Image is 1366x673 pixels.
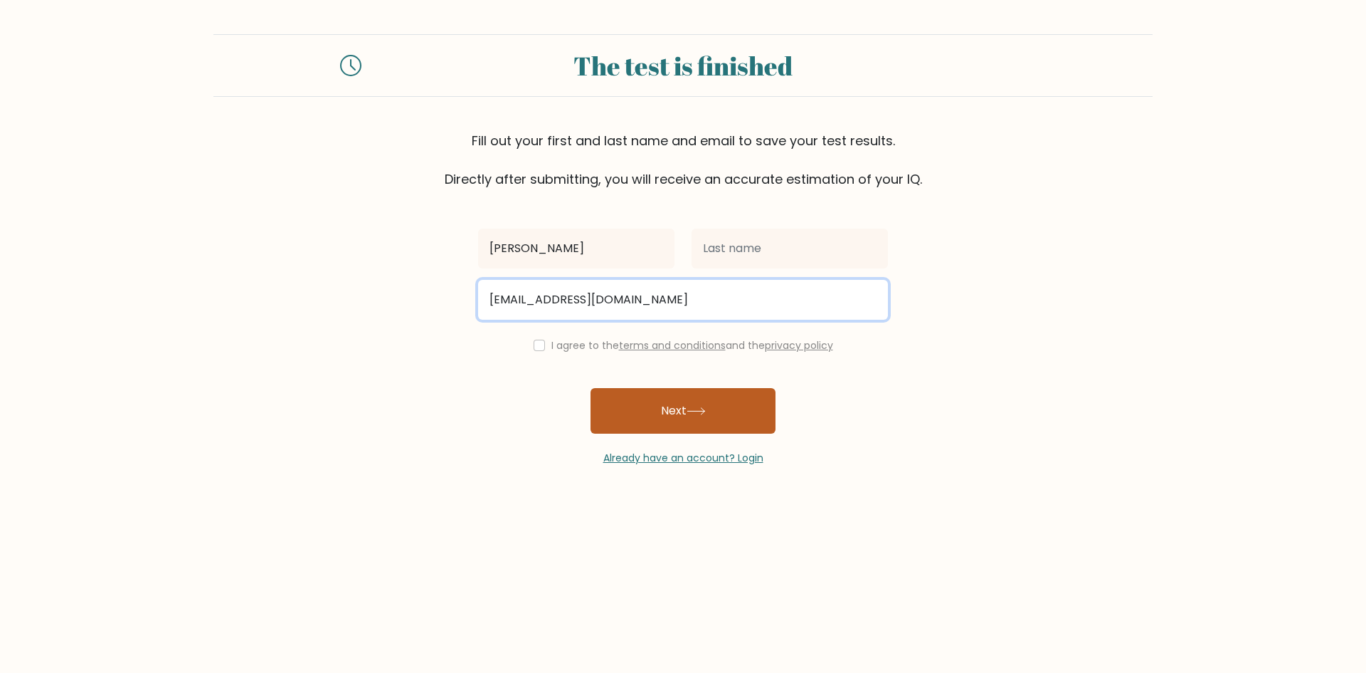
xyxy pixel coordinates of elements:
div: The test is finished [378,46,988,85]
input: Last name [692,229,888,268]
input: Email [478,280,888,320]
a: privacy policy [765,338,833,353]
button: Next [591,388,775,434]
div: Fill out your first and last name and email to save your test results. Directly after submitting,... [213,131,1153,189]
a: terms and conditions [619,338,726,353]
input: First name [478,229,674,268]
a: Already have an account? Login [603,451,763,465]
label: I agree to the and the [551,338,833,353]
